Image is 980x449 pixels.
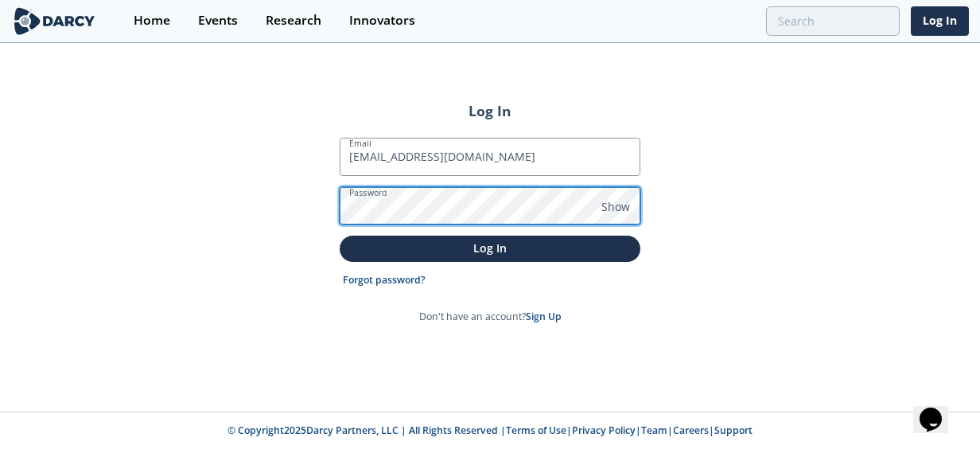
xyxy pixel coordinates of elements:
[134,14,170,27] div: Home
[572,424,636,437] a: Privacy Policy
[11,7,98,35] img: logo-wide.svg
[198,14,238,27] div: Events
[105,424,875,438] p: © Copyright 2025 Darcy Partners, LLC | All Rights Reserved | | | | |
[349,137,371,150] label: Email
[714,424,752,437] a: Support
[913,385,964,433] iframe: chat widget
[340,236,640,262] button: Log In
[601,198,630,215] span: Show
[349,186,387,199] label: Password
[343,273,426,287] a: Forgot password?
[641,424,667,437] a: Team
[266,14,321,27] div: Research
[526,310,562,323] a: Sign Up
[351,240,629,256] p: Log In
[673,424,709,437] a: Careers
[340,100,640,121] h2: Log In
[419,310,562,324] p: Don't have an account?
[506,424,566,437] a: Terms of Use
[911,6,969,36] a: Log In
[766,6,900,36] input: Advanced Search
[349,14,415,27] div: Innovators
